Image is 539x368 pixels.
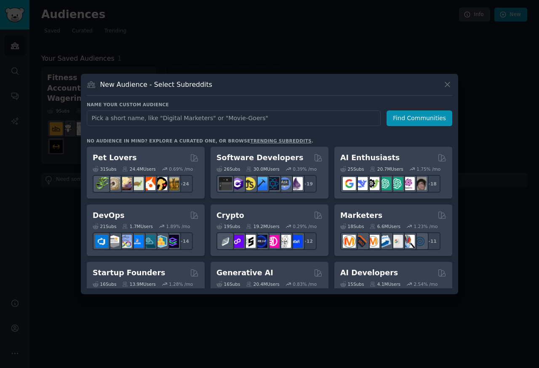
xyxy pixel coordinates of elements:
[366,177,379,190] img: AItoolsCatalog
[93,210,125,221] h2: DevOps
[154,177,167,190] img: PetAdvice
[87,138,313,144] div: No audience in mind? Explore a curated one, or browse .
[387,110,452,126] button: Find Communities
[402,235,415,248] img: MarketingResearch
[423,175,440,193] div: + 18
[107,177,120,190] img: ballpython
[355,177,368,190] img: DeepSeek
[390,177,403,190] img: chatgpt_prompts_
[293,281,317,287] div: 0.83 % /mo
[100,80,212,89] h3: New Audience - Select Subreddits
[402,177,415,190] img: OpenAIDev
[340,281,364,287] div: 15 Sub s
[290,235,303,248] img: defi_
[93,166,116,172] div: 31 Sub s
[278,177,291,190] img: AskComputerScience
[246,281,279,287] div: 20.4M Users
[266,177,279,190] img: reactnative
[290,177,303,190] img: elixir
[131,235,144,248] img: DevOpsLinks
[246,223,279,229] div: 19.2M Users
[355,235,368,248] img: bigseo
[293,223,317,229] div: 0.29 % /mo
[414,223,438,229] div: 1.23 % /mo
[216,210,244,221] h2: Crypto
[93,153,137,163] h2: Pet Lovers
[87,110,381,126] input: Pick a short name, like "Digital Marketers" or "Movie-Goers"
[119,177,132,190] img: leopardgeckos
[293,166,317,172] div: 0.39 % /mo
[370,166,403,172] div: 20.7M Users
[378,235,391,248] img: Emailmarketing
[340,268,398,278] h2: AI Developers
[166,235,179,248] img: PlatformEngineers
[219,235,232,248] img: ethfinance
[414,235,427,248] img: OnlineMarketing
[175,175,193,193] div: + 24
[216,223,240,229] div: 19 Sub s
[370,223,400,229] div: 6.6M Users
[299,175,317,193] div: + 19
[370,281,400,287] div: 4.1M Users
[122,166,155,172] div: 24.4M Users
[340,153,400,163] h2: AI Enthusiasts
[169,281,193,287] div: 1.28 % /mo
[122,223,153,229] div: 1.7M Users
[87,102,452,107] h3: Name your custom audience
[250,138,311,143] a: trending subreddits
[231,177,244,190] img: csharp
[154,235,167,248] img: aws_cdk
[95,235,108,248] img: azuredevops
[340,210,382,221] h2: Marketers
[107,235,120,248] img: AWS_Certified_Experts
[169,166,193,172] div: 0.69 % /mo
[122,281,155,287] div: 13.9M Users
[119,235,132,248] img: Docker_DevOps
[243,177,256,190] img: learnjavascript
[166,223,190,229] div: 1.89 % /mo
[93,268,165,278] h2: Startup Founders
[175,232,193,250] div: + 14
[166,177,179,190] img: dogbreed
[216,281,240,287] div: 16 Sub s
[142,235,155,248] img: platformengineering
[266,235,279,248] img: defiblockchain
[390,235,403,248] img: googleads
[423,232,440,250] div: + 11
[340,166,364,172] div: 25 Sub s
[378,177,391,190] img: chatgpt_promptDesign
[299,232,317,250] div: + 12
[343,235,356,248] img: content_marketing
[254,235,267,248] img: web3
[95,177,108,190] img: herpetology
[343,177,356,190] img: GoogleGeminiAI
[231,235,244,248] img: 0xPolygon
[216,166,240,172] div: 26 Sub s
[340,223,364,229] div: 18 Sub s
[243,235,256,248] img: ethstaker
[254,177,267,190] img: iOSProgramming
[246,166,279,172] div: 30.0M Users
[278,235,291,248] img: CryptoNews
[366,235,379,248] img: AskMarketing
[216,268,273,278] h2: Generative AI
[216,153,303,163] h2: Software Developers
[414,281,438,287] div: 2.54 % /mo
[416,166,440,172] div: 1.75 % /mo
[131,177,144,190] img: turtle
[93,281,116,287] div: 16 Sub s
[414,177,427,190] img: ArtificalIntelligence
[93,223,116,229] div: 21 Sub s
[142,177,155,190] img: cockatiel
[219,177,232,190] img: software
